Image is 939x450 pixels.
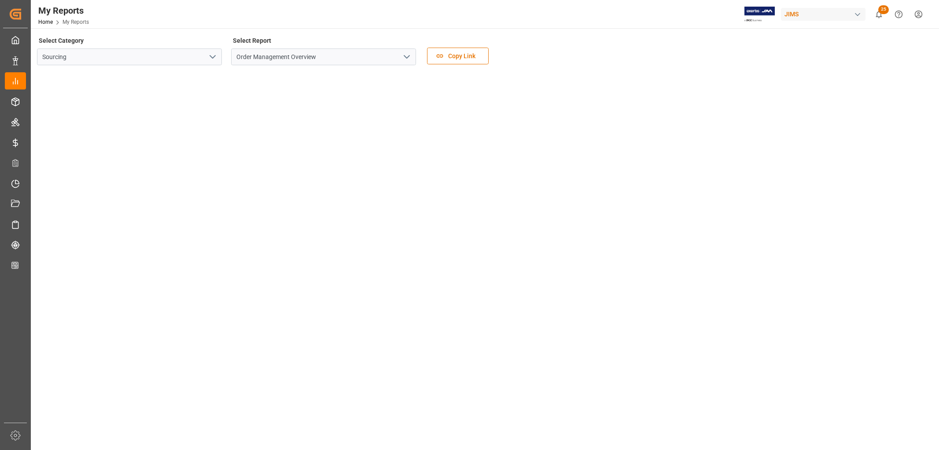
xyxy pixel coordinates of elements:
[889,4,909,24] button: Help Center
[38,19,53,25] a: Home
[427,48,489,64] button: Copy Link
[744,7,775,22] img: Exertis%20JAM%20-%20Email%20Logo.jpg_1722504956.jpg
[781,8,865,21] div: JIMS
[878,5,889,14] span: 25
[206,50,219,64] button: open menu
[444,52,480,61] span: Copy Link
[37,34,85,47] label: Select Category
[400,50,413,64] button: open menu
[231,48,416,65] input: Type to search/select
[781,6,869,22] button: JIMS
[231,34,272,47] label: Select Report
[869,4,889,24] button: show 25 new notifications
[37,48,222,65] input: Type to search/select
[38,4,89,17] div: My Reports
